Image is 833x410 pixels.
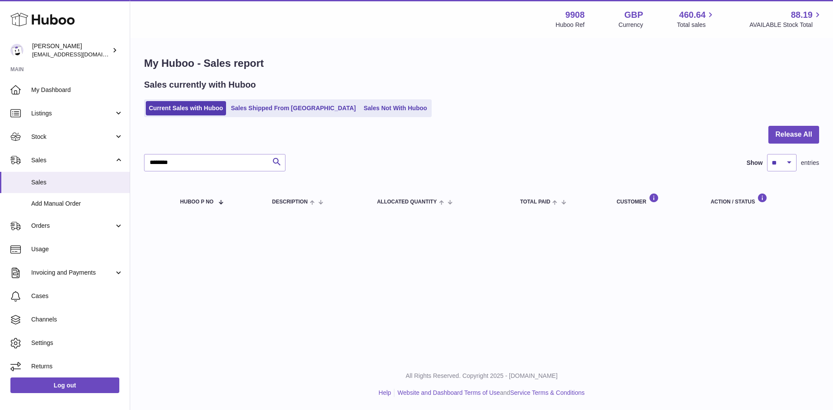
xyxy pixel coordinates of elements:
span: My Dashboard [31,86,123,94]
span: Sales [31,178,123,187]
span: Add Manual Order [31,200,123,208]
span: Settings [31,339,123,347]
img: tbcollectables@hotmail.co.uk [10,44,23,57]
span: AVAILABLE Stock Total [749,21,823,29]
div: Customer [617,193,693,205]
h1: My Huboo - Sales report [144,56,819,70]
span: 88.19 [791,9,813,21]
button: Release All [768,126,819,144]
div: Currency [619,21,643,29]
span: entries [801,159,819,167]
span: 460.64 [679,9,705,21]
div: Huboo Ref [556,21,585,29]
a: 88.19 AVAILABLE Stock Total [749,9,823,29]
a: Sales Not With Huboo [361,101,430,115]
strong: GBP [624,9,643,21]
span: Invoicing and Payments [31,269,114,277]
div: Action / Status [711,193,810,205]
a: Log out [10,377,119,393]
a: Service Terms & Conditions [510,389,585,396]
div: [PERSON_NAME] [32,42,110,59]
h2: Sales currently with Huboo [144,79,256,91]
p: All Rights Reserved. Copyright 2025 - [DOMAIN_NAME] [137,372,826,380]
span: Channels [31,315,123,324]
a: 460.64 Total sales [677,9,715,29]
span: Total paid [520,199,551,205]
span: Total sales [677,21,715,29]
span: ALLOCATED Quantity [377,199,437,205]
span: Usage [31,245,123,253]
span: Returns [31,362,123,371]
a: Current Sales with Huboo [146,101,226,115]
li: and [394,389,584,397]
span: Listings [31,109,114,118]
label: Show [747,159,763,167]
span: Stock [31,133,114,141]
span: Huboo P no [180,199,213,205]
span: Description [272,199,308,205]
a: Help [379,389,391,396]
span: Orders [31,222,114,230]
span: Sales [31,156,114,164]
a: Website and Dashboard Terms of Use [397,389,500,396]
span: Cases [31,292,123,300]
strong: 9908 [565,9,585,21]
a: Sales Shipped From [GEOGRAPHIC_DATA] [228,101,359,115]
span: [EMAIL_ADDRESS][DOMAIN_NAME] [32,51,128,58]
